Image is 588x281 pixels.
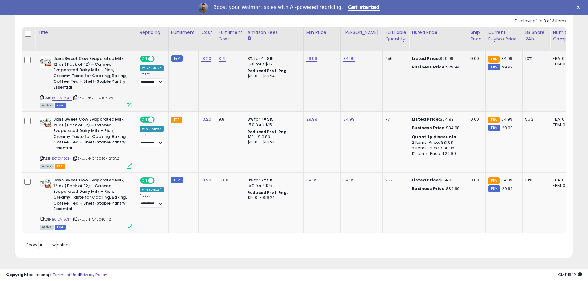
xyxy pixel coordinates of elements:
[412,56,440,61] b: Listed Price:
[502,125,513,131] span: 29.99
[248,195,299,200] div: $15.01 - $16.24
[40,164,54,169] span: All listings currently available for purchase on Amazon
[412,125,446,131] b: Business Price:
[412,186,463,192] div: $34.99
[412,56,463,61] div: $29.99
[488,185,500,192] small: FBM
[141,56,148,62] span: ON
[576,6,582,9] div: Close
[385,29,407,42] div: Fulfillable Quantity
[154,56,164,62] span: OFF
[525,29,548,42] div: BB Share 24h.
[412,177,463,183] div: $34.99
[525,56,545,61] div: 13%
[26,242,71,248] span: Show: entries
[201,56,211,62] a: 13.20
[140,194,164,208] div: Preset:
[248,183,299,188] div: 15% for > $15
[412,140,463,145] div: 2 Items, Price: $31.98
[488,125,500,131] small: FBM
[385,117,404,122] div: 77
[201,29,213,36] div: Cost
[140,65,164,71] div: Win BuyBox *
[52,217,72,222] a: B01DV1SQL4
[171,29,196,36] div: Fulfillment
[248,134,299,140] div: $10 - $10.83
[412,151,463,156] div: 12 Items, Price: $29.99
[55,225,66,230] span: FBM
[470,29,483,42] div: Ship Price
[412,134,456,140] b: Quantity discounts
[248,29,301,36] div: Amazon Fees
[502,186,513,192] span: 29.99
[141,117,148,122] span: ON
[412,145,463,151] div: 6 Items, Price: $30.98
[488,177,499,184] small: FBA
[219,56,226,62] a: 8.71
[553,177,573,183] div: FBA: 0
[306,29,338,36] div: Min Price
[553,61,573,67] div: FBM: 0
[140,72,164,86] div: Preset:
[412,125,463,131] div: $34.98
[488,56,499,63] small: FBA
[553,122,573,128] div: FBM: 0
[53,272,79,278] a: Terms of Use
[40,117,52,129] img: 519KZzN-cML._SL40_.jpg
[140,126,164,132] div: Win BuyBox *
[40,177,52,190] img: 519KZzN-cML._SL40_.jpg
[248,117,299,122] div: 8% for <= $15
[53,117,128,152] b: Jans Sweet Cow Evaporated Milk, 12 oz (Pack of 12) – Canned Evaporated Dairy Milk – Rich, Creamy ...
[558,272,582,278] span: 2025-08-14 18:12 GMT
[248,74,299,79] div: $15.01 - $16.24
[470,177,481,183] div: 0.00
[412,64,446,70] b: Business Price:
[525,117,545,122] div: 55%
[525,177,545,183] div: 13%
[385,56,404,61] div: 256
[73,217,111,222] span: | SKU: JN-C40040-12
[248,190,288,195] b: Reduced Prof. Rng.
[343,177,355,183] a: 34.99
[213,4,343,10] div: Boost your Walmart sales with AI-powered repricing.
[6,272,107,278] div: seller snap | |
[73,95,113,100] span: | SKU: JN-C40040-12A
[502,64,513,70] span: 29.99
[412,64,463,70] div: $29.99
[171,117,182,123] small: FBA
[412,29,465,36] div: Listed Price
[306,177,318,183] a: 34.99
[171,177,183,183] small: FBM
[501,177,513,183] span: 34.99
[141,178,148,183] span: ON
[40,225,54,230] span: All listings currently available for purchase on Amazon
[219,29,242,42] div: Fulfillment Cost
[248,140,299,145] div: $15.01 - $16.24
[6,272,29,278] strong: Copyright
[248,68,288,73] b: Reduced Prof. Rng.
[73,156,119,161] span: | SKU: JN-C40040-12FBA2
[55,164,65,169] span: FBA
[40,103,54,108] span: All listings currently available for purchase on Amazon
[248,61,299,67] div: 15% for > $15
[80,272,107,278] a: Privacy Policy
[198,3,208,13] img: Profile image for Adrian
[248,122,299,128] div: 15% for > $15
[201,116,211,122] a: 13.20
[53,177,128,213] b: Jans Sweet Cow Evaporated Milk, 12 oz (Pack of 12) – Canned Evaporated Dairy Milk – Rich, Creamy ...
[553,29,575,42] div: Num of Comp.
[306,116,317,122] a: 29.99
[219,117,240,122] div: 9.8
[343,116,355,122] a: 34.99
[171,55,183,62] small: FBM
[470,117,481,122] div: 0.00
[343,29,380,36] div: [PERSON_NAME]
[501,56,513,61] span: 34.99
[40,56,132,107] div: ASIN:
[40,177,132,229] div: ASIN:
[52,95,72,101] a: B01DV1SQL4
[140,133,164,147] div: Preset:
[248,177,299,183] div: 8% for <= $15
[488,64,500,70] small: FBM
[470,56,481,61] div: 0.00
